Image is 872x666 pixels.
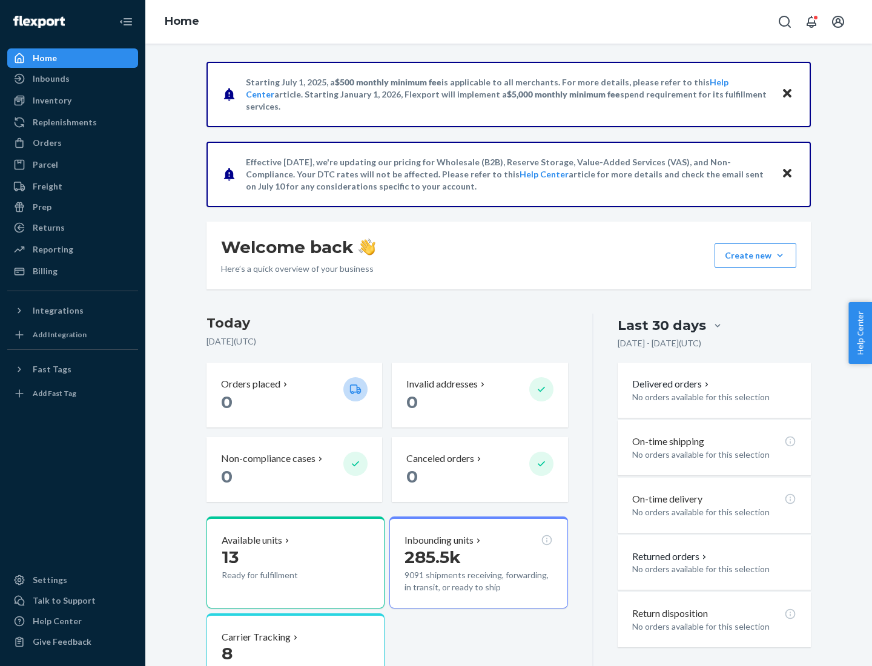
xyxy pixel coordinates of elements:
[206,437,382,502] button: Non-compliance cases 0
[221,392,233,412] span: 0
[715,243,796,268] button: Create new
[406,452,474,466] p: Canceled orders
[33,94,71,107] div: Inventory
[7,612,138,631] a: Help Center
[7,570,138,590] a: Settings
[779,165,795,183] button: Close
[33,363,71,375] div: Fast Tags
[405,569,552,593] p: 9091 shipments receiving, forwarding, in transit, or ready to ship
[406,377,478,391] p: Invalid addresses
[114,10,138,34] button: Close Navigation
[221,377,280,391] p: Orders placed
[632,563,796,575] p: No orders available for this selection
[165,15,199,28] a: Home
[222,630,291,644] p: Carrier Tracking
[7,591,138,610] a: Talk to Support
[632,506,796,518] p: No orders available for this selection
[221,263,375,275] p: Here’s a quick overview of your business
[222,569,334,581] p: Ready for fulfillment
[405,533,474,547] p: Inbounding units
[13,16,65,28] img: Flexport logo
[33,116,97,128] div: Replenishments
[405,547,461,567] span: 285.5k
[392,437,567,502] button: Canceled orders 0
[632,607,708,621] p: Return disposition
[632,621,796,633] p: No orders available for this selection
[7,240,138,259] a: Reporting
[392,363,567,427] button: Invalid addresses 0
[7,197,138,217] a: Prep
[632,391,796,403] p: No orders available for this selection
[33,180,62,193] div: Freight
[206,314,568,333] h3: Today
[222,643,233,664] span: 8
[246,156,770,193] p: Effective [DATE], we're updating our pricing for Wholesale (B2B), Reserve Storage, Value-Added Se...
[33,574,67,586] div: Settings
[206,516,385,608] button: Available units13Ready for fulfillment
[799,10,824,34] button: Open notifications
[632,550,709,564] button: Returned orders
[406,466,418,487] span: 0
[33,388,76,398] div: Add Fast Tag
[7,133,138,153] a: Orders
[33,73,70,85] div: Inbounds
[155,4,209,39] ol: breadcrumbs
[358,239,375,256] img: hand-wave emoji
[206,335,568,348] p: [DATE] ( UTC )
[33,52,57,64] div: Home
[7,632,138,651] button: Give Feedback
[246,76,770,113] p: Starting July 1, 2025, a is applicable to all merchants. For more details, please refer to this a...
[33,595,96,607] div: Talk to Support
[7,113,138,132] a: Replenishments
[618,337,701,349] p: [DATE] - [DATE] ( UTC )
[33,243,73,256] div: Reporting
[221,466,233,487] span: 0
[848,302,872,364] button: Help Center
[389,516,567,608] button: Inbounding units285.5k9091 shipments receiving, forwarding, in transit, or ready to ship
[826,10,850,34] button: Open account menu
[632,449,796,461] p: No orders available for this selection
[221,236,375,258] h1: Welcome back
[520,169,569,179] a: Help Center
[33,305,84,317] div: Integrations
[33,201,51,213] div: Prep
[7,155,138,174] a: Parcel
[7,384,138,403] a: Add Fast Tag
[507,89,620,99] span: $5,000 monthly minimum fee
[33,615,82,627] div: Help Center
[7,177,138,196] a: Freight
[33,265,58,277] div: Billing
[7,91,138,110] a: Inventory
[779,85,795,103] button: Close
[33,137,62,149] div: Orders
[222,547,239,567] span: 13
[335,77,441,87] span: $500 monthly minimum fee
[7,69,138,88] a: Inbounds
[7,325,138,345] a: Add Integration
[7,301,138,320] button: Integrations
[632,492,702,506] p: On-time delivery
[206,363,382,427] button: Orders placed 0
[222,533,282,547] p: Available units
[7,262,138,281] a: Billing
[773,10,797,34] button: Open Search Box
[7,218,138,237] a: Returns
[33,636,91,648] div: Give Feedback
[33,222,65,234] div: Returns
[33,329,87,340] div: Add Integration
[221,452,315,466] p: Non-compliance cases
[7,360,138,379] button: Fast Tags
[632,435,704,449] p: On-time shipping
[618,316,706,335] div: Last 30 days
[33,159,58,171] div: Parcel
[406,392,418,412] span: 0
[632,377,712,391] button: Delivered orders
[7,48,138,68] a: Home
